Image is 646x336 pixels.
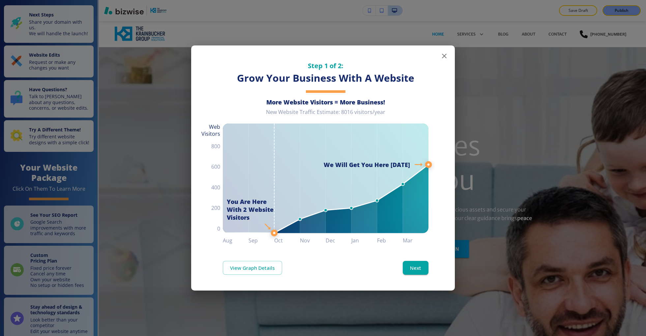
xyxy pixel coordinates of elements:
[377,236,403,245] h6: Feb
[223,61,428,70] h5: Step 1 of 2:
[274,236,300,245] h6: Oct
[223,71,428,85] h3: Grow Your Business With A Website
[249,236,274,245] h6: Sep
[351,236,377,245] h6: Jan
[403,236,428,245] h6: Mar
[403,261,428,275] button: Next
[300,236,326,245] h6: Nov
[223,109,428,121] div: New Website Traffic Estimate: 8016 visitors/year
[326,236,351,245] h6: Dec
[223,98,428,106] h6: More Website Visitors = More Business!
[223,236,249,245] h6: Aug
[223,261,282,275] a: View Graph Details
